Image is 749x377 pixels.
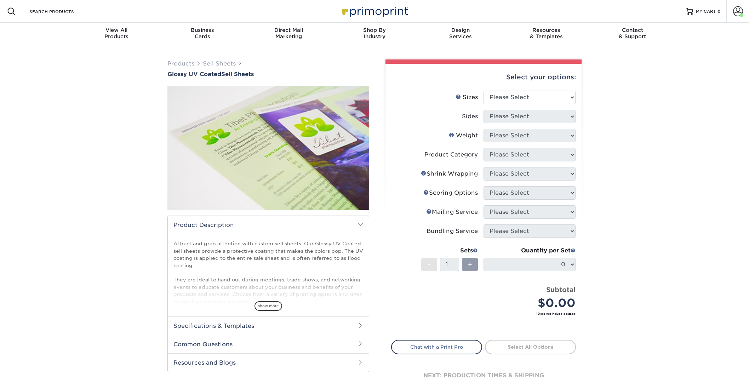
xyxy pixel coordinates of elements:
[546,286,576,293] strong: Subtotal
[397,312,576,316] small: *Does not include postage
[589,27,675,40] div: & Support
[503,27,589,40] div: & Templates
[589,27,675,33] span: Contact
[391,64,576,91] div: Select your options:
[246,27,332,33] span: Direct Mail
[246,27,332,40] div: Marketing
[339,4,410,19] img: Primoprint
[168,216,369,234] h2: Product Description
[167,78,369,218] img: Glossy UV Coated 01
[489,295,576,312] div: $0.00
[160,27,246,33] span: Business
[421,170,478,178] div: Shrink Wrapping
[168,353,369,372] h2: Resources and Blogs
[332,27,418,40] div: Industry
[74,27,160,33] span: View All
[167,71,369,78] a: Glossy UV CoatedSell Sheets
[449,131,478,140] div: Weight
[696,8,716,15] span: MY CART
[160,27,246,40] div: Cards
[173,240,363,305] p: Attract and grab attention with custom sell sheets. Our Glossy UV Coated sell sheets provide a pr...
[456,93,478,102] div: Sizes
[167,60,194,67] a: Products
[74,27,160,40] div: Products
[391,340,482,354] a: Chat with a Print Pro
[589,23,675,45] a: Contact& Support
[485,340,576,354] a: Select All Options
[424,150,478,159] div: Product Category
[423,189,478,197] div: Scoring Options
[167,71,221,78] span: Glossy UV Coated
[417,27,503,33] span: Design
[484,246,576,255] div: Quantity per Set
[168,316,369,335] h2: Specifications & Templates
[332,27,418,33] span: Shop By
[417,27,503,40] div: Services
[717,9,721,14] span: 0
[427,227,478,235] div: Bundling Service
[428,259,431,270] span: -
[426,208,478,216] div: Mailing Service
[255,301,282,311] span: show more
[332,23,418,45] a: Shop ByIndustry
[417,23,503,45] a: DesignServices
[421,246,478,255] div: Sets
[160,23,246,45] a: BusinessCards
[168,335,369,353] h2: Common Questions
[246,23,332,45] a: Direct MailMarketing
[74,23,160,45] a: View AllProducts
[203,60,236,67] a: Sell Sheets
[503,23,589,45] a: Resources& Templates
[468,259,472,270] span: +
[503,27,589,33] span: Resources
[462,112,478,121] div: Sides
[29,7,98,16] input: SEARCH PRODUCTS.....
[167,71,369,78] h1: Sell Sheets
